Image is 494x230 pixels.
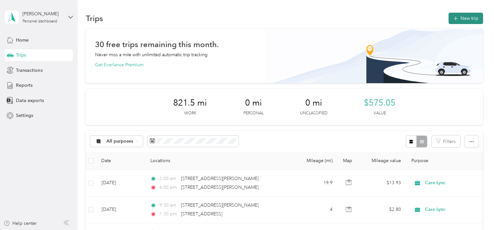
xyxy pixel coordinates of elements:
th: Mileage value [360,152,406,170]
iframe: Everlance-gr Chat Button Frame [458,194,494,230]
td: $2.80 [360,197,406,223]
p: Unclassified [300,110,327,116]
div: Personal dashboard [22,19,57,23]
span: All purposes [106,139,133,144]
p: Work [184,110,196,116]
span: 0 mi [245,98,262,108]
h1: Trips [86,15,103,22]
span: [STREET_ADDRESS][PERSON_NAME] [181,176,258,181]
button: Help center [4,220,37,227]
span: Data exports [16,97,44,104]
span: 6:00 pm [159,184,178,191]
button: New trip [448,13,483,24]
span: 821.5 mi [173,98,207,108]
td: [DATE] [96,170,145,197]
span: Settings [16,112,33,119]
span: [STREET_ADDRESS] [181,211,222,217]
th: Mileage (mi) [295,152,337,170]
span: 1:30 pm [159,211,178,218]
span: Care Lync [425,206,485,213]
span: Trips [16,52,26,58]
div: [PERSON_NAME] [22,10,63,17]
span: 9:30 am [159,202,178,209]
button: Filters [432,135,460,147]
span: 0 mi [305,98,322,108]
span: Transactions [16,67,42,74]
span: Home [16,37,29,44]
span: [STREET_ADDRESS][PERSON_NAME] [181,202,258,208]
span: $575.05 [364,98,395,108]
img: Banner [265,29,483,83]
td: [DATE] [96,197,145,223]
td: $13.93 [360,170,406,197]
p: Value [373,110,386,116]
td: 19.9 [295,170,337,197]
th: Date [96,152,145,170]
p: Personal [243,110,264,116]
p: Never miss a mile with unlimited automatic trip tracking [95,51,207,58]
th: Map [337,152,360,170]
h1: 30 free trips remaining this month. [95,41,218,48]
span: Reports [16,82,33,89]
span: 3:00 am [159,175,178,182]
span: [STREET_ADDRESS][PERSON_NAME] [181,185,258,190]
span: Care Lync [425,179,485,186]
td: 4 [295,197,337,223]
th: Locations [145,152,295,170]
button: Get Everlance Premium [95,61,143,68]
